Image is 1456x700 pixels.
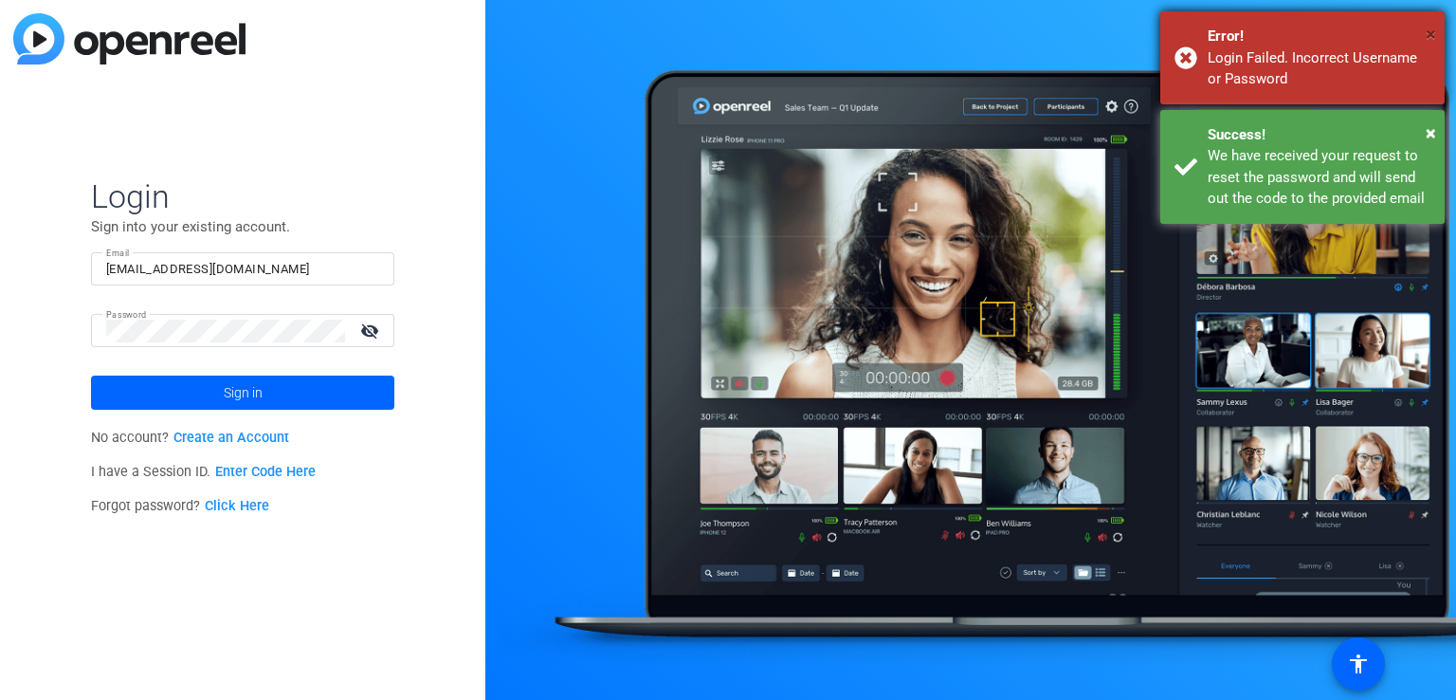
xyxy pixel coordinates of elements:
[91,216,394,237] p: Sign into your existing account.
[91,376,394,410] button: Sign in
[91,464,316,480] span: I have a Session ID.
[91,430,289,446] span: No account?
[1347,653,1370,675] mat-icon: accessibility
[106,309,147,320] mat-label: Password
[1208,47,1430,90] div: Login Failed. Incorrect Username or Password
[106,248,130,258] mat-label: Email
[224,369,263,416] span: Sign in
[1208,124,1430,146] div: Success!
[349,317,394,344] mat-icon: visibility_off
[1426,119,1436,147] button: Close
[13,13,246,64] img: blue-gradient.svg
[173,430,289,446] a: Create an Account
[1208,145,1430,210] div: We have received your request to reset the password and will send out the code to the provided email
[106,258,379,281] input: Enter Email Address
[91,498,269,514] span: Forgot password?
[1426,121,1436,144] span: ×
[215,464,316,480] a: Enter Code Here
[1208,26,1430,47] div: Error!
[1426,20,1436,48] button: Close
[91,176,394,216] span: Login
[1426,23,1436,46] span: ×
[205,498,269,514] a: Click Here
